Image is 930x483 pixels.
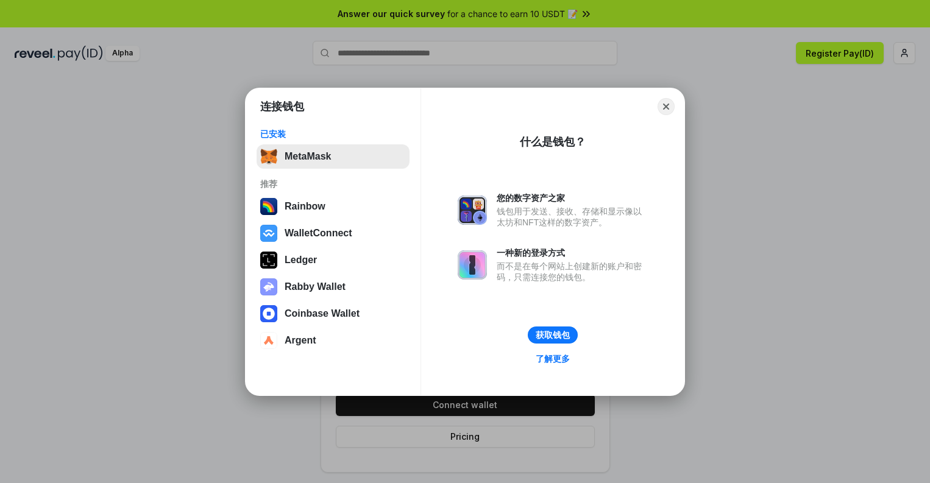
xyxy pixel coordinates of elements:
button: Rabby Wallet [257,275,410,299]
a: 了解更多 [528,351,577,367]
img: svg+xml,%3Csvg%20width%3D%22120%22%20height%3D%22120%22%20viewBox%3D%220%200%20120%20120%22%20fil... [260,198,277,215]
div: MetaMask [285,151,331,162]
div: 获取钱包 [536,330,570,340]
img: svg+xml,%3Csvg%20fill%3D%22none%22%20height%3D%2233%22%20viewBox%3D%220%200%2035%2033%22%20width%... [260,148,277,165]
div: 钱包用于发送、接收、存储和显示像以太坊和NFT这样的数字资产。 [497,206,648,228]
div: 一种新的登录方式 [497,247,648,258]
button: 获取钱包 [528,326,578,344]
img: svg+xml,%3Csvg%20xmlns%3D%22http%3A%2F%2Fwww.w3.org%2F2000%2Fsvg%22%20fill%3D%22none%22%20viewBox... [458,250,487,280]
img: svg+xml,%3Csvg%20width%3D%2228%22%20height%3D%2228%22%20viewBox%3D%220%200%2028%2028%22%20fill%3D... [260,225,277,242]
div: 您的数字资产之家 [497,192,648,203]
div: 什么是钱包？ [520,135,586,149]
div: Rabby Wallet [285,281,346,292]
button: Close [658,98,675,115]
div: 推荐 [260,178,406,189]
div: Rainbow [285,201,325,212]
h1: 连接钱包 [260,99,304,114]
img: svg+xml,%3Csvg%20width%3D%2228%22%20height%3D%2228%22%20viewBox%3D%220%200%2028%2028%22%20fill%3D... [260,305,277,322]
div: WalletConnect [285,228,352,239]
div: Ledger [285,255,317,266]
button: WalletConnect [257,221,410,245]
button: Argent [257,328,410,353]
div: 而不是在每个网站上创建新的账户和密码，只需连接您的钱包。 [497,261,648,283]
div: 已安装 [260,129,406,139]
img: svg+xml,%3Csvg%20xmlns%3D%22http%3A%2F%2Fwww.w3.org%2F2000%2Fsvg%22%20fill%3D%22none%22%20viewBox... [260,278,277,295]
img: svg+xml,%3Csvg%20width%3D%2228%22%20height%3D%2228%22%20viewBox%3D%220%200%2028%2028%22%20fill%3D... [260,332,277,349]
img: svg+xml,%3Csvg%20xmlns%3D%22http%3A%2F%2Fwww.w3.org%2F2000%2Fsvg%22%20width%3D%2228%22%20height%3... [260,252,277,269]
button: MetaMask [257,144,410,169]
button: Ledger [257,248,410,272]
div: Coinbase Wallet [285,308,360,319]
button: Coinbase Wallet [257,301,410,326]
img: svg+xml,%3Csvg%20xmlns%3D%22http%3A%2F%2Fwww.w3.org%2F2000%2Fsvg%22%20fill%3D%22none%22%20viewBox... [458,196,487,225]
button: Rainbow [257,194,410,219]
div: Argent [285,335,316,346]
div: 了解更多 [536,353,570,364]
